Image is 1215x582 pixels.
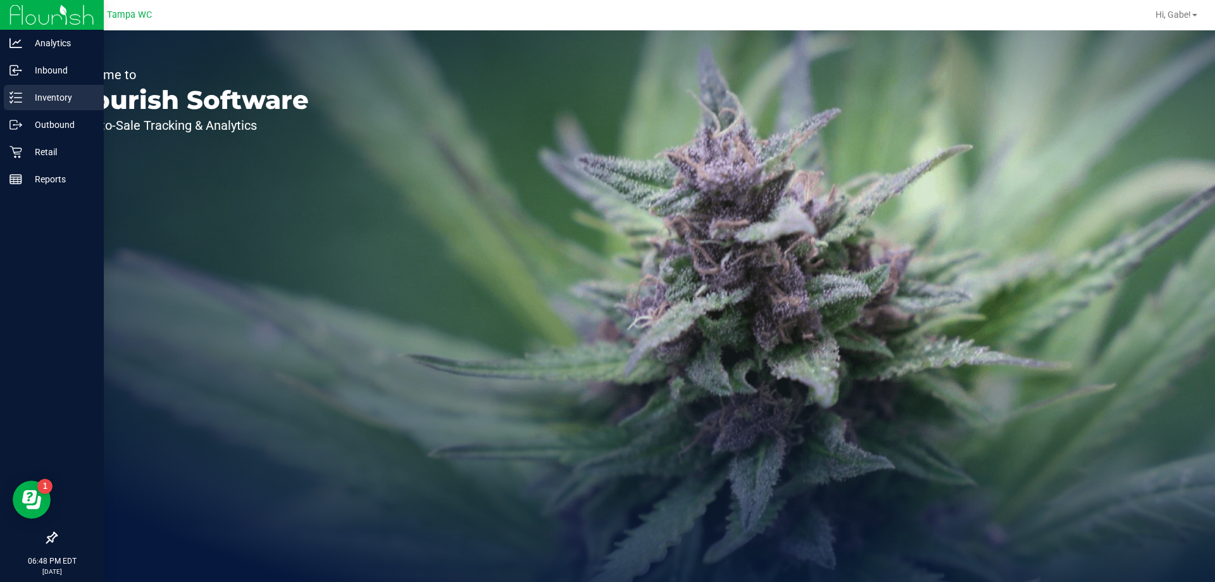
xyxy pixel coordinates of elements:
[22,144,98,160] p: Retail
[9,118,22,131] inline-svg: Outbound
[22,90,98,105] p: Inventory
[22,35,98,51] p: Analytics
[68,119,309,132] p: Seed-to-Sale Tracking & Analytics
[9,173,22,186] inline-svg: Reports
[13,481,51,519] iframe: Resource center
[22,63,98,78] p: Inbound
[6,567,98,576] p: [DATE]
[68,68,309,81] p: Welcome to
[22,117,98,132] p: Outbound
[1156,9,1191,20] span: Hi, Gabe!
[9,146,22,158] inline-svg: Retail
[37,479,53,494] iframe: Resource center unread badge
[107,9,152,20] span: Tampa WC
[9,37,22,49] inline-svg: Analytics
[9,91,22,104] inline-svg: Inventory
[68,87,309,113] p: Flourish Software
[6,555,98,567] p: 06:48 PM EDT
[9,64,22,77] inline-svg: Inbound
[22,172,98,187] p: Reports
